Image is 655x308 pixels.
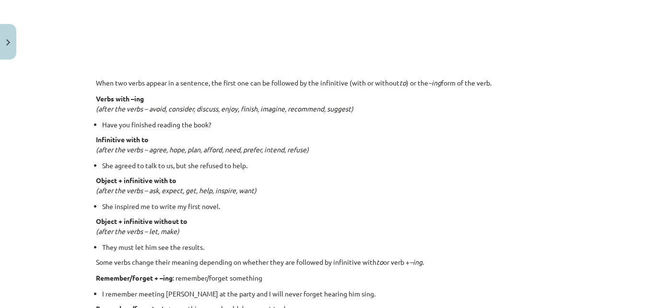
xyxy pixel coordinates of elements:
[96,176,176,185] strong: Object + infinitive with to
[96,94,144,103] strong: Verbs with –ing
[399,78,406,87] em: to
[6,39,10,46] img: icon-close-lesson-0947bae3869378f0d4975bcd49f059093ad1ed9edebbc8119c70593378902aed.svg
[409,258,422,266] em: –ing
[96,227,179,235] em: (after the verbs – let, make)
[102,242,559,252] li: They must let him see the results.
[96,135,149,144] strong: Infinitive with to
[96,217,187,225] strong: Object + infinitive without to
[96,104,353,113] em: (after the verbs – avoid, consider, discuss, enjoy, finish, imagine, recommend, suggest)
[102,120,559,130] li: Have you finished reading the book?
[96,78,559,88] p: When two verbs appear in a sentence, the first one can be followed by the infinitive (with or wit...
[376,258,383,266] em: to
[102,160,559,171] li: She agreed to talk to us, but she refused to help.
[96,145,309,154] em: (after the verbs – agree, hope, plan, afford, need, prefer, intend, refuse)
[102,201,559,211] li: She inspired me to write my first novel.
[102,289,559,299] li: I remember meeting [PERSON_NAME] at the party and I will never forget hearing him sing.
[428,78,441,87] em: –ing
[96,273,173,282] strong: Remember/forget + –ing
[96,186,257,195] em: (after the verbs – ask, expect, get, help, inspire, want)
[96,257,559,267] p: Some verbs change their meaning depending on whether they are followed by infinitive with or verb...
[96,273,559,283] p: : remember/forget something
